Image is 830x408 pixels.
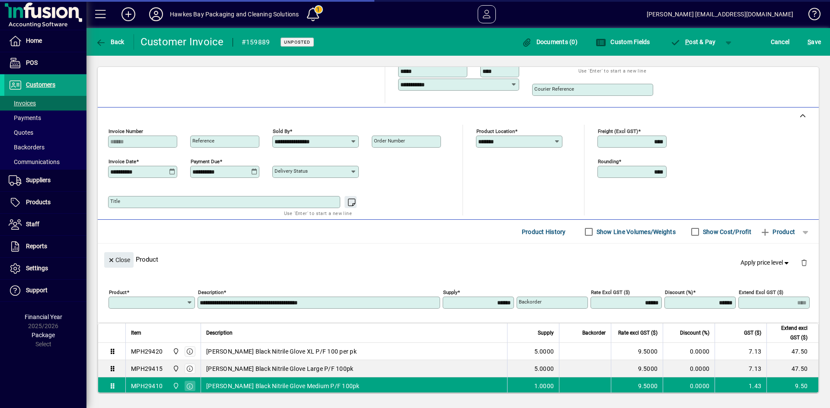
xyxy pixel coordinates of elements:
td: 47.50 [766,343,818,360]
span: Reports [26,243,47,250]
span: Quotes [9,129,33,136]
span: Discount (%) [680,328,709,338]
mat-label: Discount (%) [665,289,693,295]
div: Customer Invoice [140,35,224,49]
button: Close [104,252,134,268]
a: Payments [4,111,86,125]
mat-label: Invoice number [109,128,143,134]
app-page-header-button: Delete [794,259,814,266]
button: Delete [794,252,814,273]
button: Profile [142,6,170,22]
mat-label: Payment due [191,158,220,164]
button: Documents (0) [519,34,580,50]
app-page-header-button: Close [102,256,136,263]
span: Settings [26,265,48,272]
span: Product History [522,225,566,239]
span: 5.0000 [534,364,554,373]
a: Settings [4,258,86,279]
span: P [685,38,689,45]
mat-hint: Use 'Enter' to start a new line [284,208,352,218]
mat-hint: Use 'Enter' to start a new line [578,66,646,76]
button: Cancel [769,34,792,50]
div: [PERSON_NAME] [EMAIL_ADDRESS][DOMAIN_NAME] [647,7,793,21]
span: Apply price level [741,258,791,267]
span: [PERSON_NAME] Black Nitrile Glove Large P/F 100pk [206,364,353,373]
td: 0.0000 [663,343,715,360]
span: Product [760,225,795,239]
span: Backorders [9,144,45,151]
div: Product [98,244,819,275]
div: 9.5000 [616,364,658,373]
button: Save [805,34,823,50]
span: GST ($) [744,328,761,338]
button: Custom Fields [594,34,652,50]
span: Financial Year [25,313,62,320]
span: Invoices [9,100,36,107]
span: Documents (0) [521,38,578,45]
td: 7.13 [715,343,766,360]
mat-label: Order number [374,138,405,144]
span: Staff [26,221,39,228]
mat-label: Invoice date [109,158,136,164]
mat-label: Delivery status [275,168,308,174]
a: Quotes [4,125,86,140]
span: Suppliers [26,177,51,183]
span: Home [26,37,42,44]
span: Backorder [582,328,606,338]
button: Product [756,224,799,240]
a: Communications [4,155,86,169]
div: MPH29420 [131,347,163,356]
div: MPH29410 [131,382,163,390]
span: ave [808,35,821,49]
label: Show Cost/Profit [701,228,751,236]
a: POS [4,52,86,74]
span: Rate excl GST ($) [618,328,658,338]
span: Central [170,381,180,391]
mat-label: Reference [192,138,214,144]
span: Item [131,328,141,338]
a: Products [4,192,86,213]
span: 1.0000 [534,382,554,390]
td: 7.13 [715,360,766,377]
app-page-header-button: Back [86,34,134,50]
mat-label: Backorder [519,299,542,305]
a: Reports [4,236,86,257]
td: 0.0000 [663,360,715,377]
span: 5.0000 [534,347,554,356]
a: Backorders [4,140,86,155]
div: Hawkes Bay Packaging and Cleaning Solutions [170,7,299,21]
mat-label: Description [198,289,223,295]
span: S [808,38,811,45]
span: [PERSON_NAME] Black Nitrile Glove Medium P/F 100pk [206,382,360,390]
div: #159889 [242,35,270,49]
mat-label: Product [109,289,127,295]
span: Back [96,38,124,45]
span: Custom Fields [596,38,650,45]
mat-label: Product location [476,128,515,134]
span: Cancel [771,35,790,49]
a: Home [4,30,86,52]
td: 9.50 [766,377,818,395]
mat-label: Supply [443,289,457,295]
mat-label: Title [110,198,120,204]
span: Central [170,364,180,373]
span: Customers [26,81,55,88]
span: POS [26,59,38,66]
mat-label: Extend excl GST ($) [739,289,783,295]
mat-label: Rate excl GST ($) [591,289,630,295]
a: Invoices [4,96,86,111]
span: Products [26,199,51,206]
td: 0.0000 [663,377,715,395]
a: Support [4,280,86,301]
span: Package [32,332,55,338]
button: Post & Pay [666,34,720,50]
span: Description [206,328,233,338]
button: Apply price level [737,255,794,271]
mat-label: Freight (excl GST) [598,128,638,134]
mat-label: Rounding [598,158,619,164]
label: Show Line Volumes/Weights [595,228,676,236]
mat-label: Sold by [273,128,290,134]
span: Supply [538,328,554,338]
div: 9.5000 [616,347,658,356]
span: [PERSON_NAME] Black Nitrile Glove XL P/F 100 per pk [206,347,357,356]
